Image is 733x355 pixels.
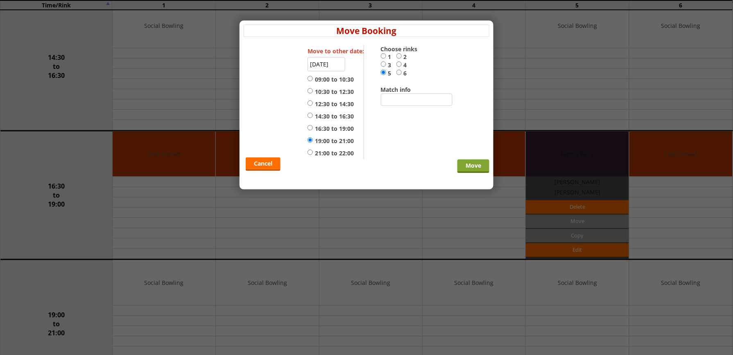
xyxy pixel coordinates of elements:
[381,69,396,77] label: 5
[381,61,396,69] label: 3
[308,137,354,145] label: 19:00 to 21:00
[244,25,489,37] h4: Move Booking
[308,112,354,121] label: 14:30 to 16:30
[396,69,402,75] input: 6
[484,23,489,34] a: x
[308,100,354,108] label: 12:30 to 14:30
[308,75,313,82] input: 09:00 to 10:30
[308,100,313,106] input: 12:30 to 14:30
[308,112,313,118] input: 14:30 to 16:30
[396,61,402,67] input: 4
[381,61,386,67] input: 3
[381,69,386,75] input: 5
[396,53,412,61] label: 2
[308,88,313,94] input: 10:30 to 12:30
[396,61,412,69] label: 4
[396,53,402,59] input: 2
[396,69,412,77] label: 6
[308,75,354,84] label: 09:00 to 10:30
[381,53,386,59] input: 1
[381,45,425,53] label: Choose rinks
[308,88,354,96] label: 10:30 to 12:30
[246,157,281,171] a: Cancel
[308,125,354,133] label: 16:30 to 19:00
[308,149,354,157] label: 21:00 to 22:00
[457,159,489,173] input: Move
[308,137,313,143] input: 19:00 to 21:00
[308,47,364,55] label: Move to other date:
[308,57,345,71] input: Select date...
[308,125,313,131] input: 16:30 to 19:00
[381,53,396,61] label: 1
[381,86,425,93] label: Match info
[308,149,313,155] input: 21:00 to 22:00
